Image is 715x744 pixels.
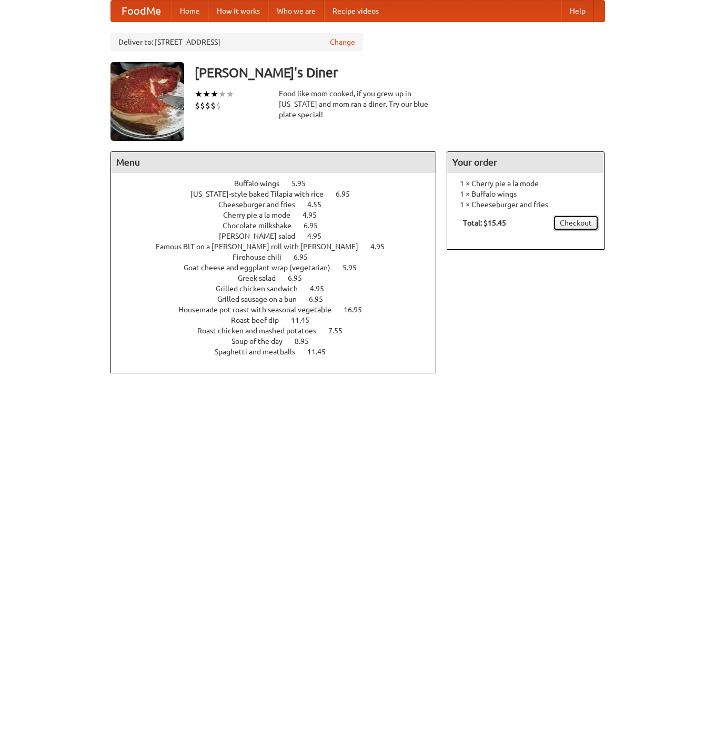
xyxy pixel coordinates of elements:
span: Roast beef dip [231,316,289,324]
span: 4.55 [307,200,332,209]
li: ★ [203,88,210,100]
li: $ [216,100,221,111]
a: Greek salad 6.95 [238,274,321,282]
span: Cheeseburger and fries [218,200,306,209]
li: 1 × Buffalo wings [452,189,599,199]
span: 5.95 [343,263,367,272]
li: ★ [210,88,218,100]
li: 1 × Cherry pie a la mode [452,178,599,189]
li: ★ [195,88,203,100]
span: Famous BLT on a [PERSON_NAME] roll with [PERSON_NAME] [156,242,369,251]
span: 6.95 [304,221,328,230]
span: 11.45 [307,348,336,356]
h3: [PERSON_NAME]'s Diner [195,62,605,83]
a: Home [172,1,208,22]
a: Roast beef dip 11.45 [231,316,329,324]
a: [PERSON_NAME] salad 4.95 [219,232,341,240]
li: $ [205,100,210,111]
a: Chocolate milkshake 6.95 [223,221,337,230]
span: 6.95 [309,295,334,303]
span: 16.95 [344,305,372,314]
span: Soup of the day [231,337,293,345]
a: Goat cheese and eggplant wrap (vegetarian) 5.95 [184,263,376,272]
a: How it works [208,1,268,22]
a: Cheeseburger and fries 4.55 [218,200,341,209]
li: ★ [218,88,226,100]
span: 6.95 [288,274,313,282]
a: Recipe videos [324,1,387,22]
img: angular.jpg [110,62,184,141]
span: Chocolate milkshake [223,221,302,230]
a: Help [561,1,594,22]
span: Cherry pie a la mode [223,211,301,219]
span: Housemade pot roast with seasonal vegetable [178,305,342,314]
a: Grilled chicken sandwich 4.95 [216,284,344,293]
li: $ [210,100,216,111]
a: Grilled sausage on a bun 6.95 [217,295,343,303]
a: Spaghetti and meatballs 11.45 [215,348,345,356]
a: Checkout [553,215,599,231]
a: Soup of the day 8.95 [231,337,328,345]
a: Famous BLT on a [PERSON_NAME] roll with [PERSON_NAME] 4.95 [156,242,404,251]
span: 7.55 [328,327,353,335]
span: 6.95 [336,190,360,198]
a: Cherry pie a la mode 4.95 [223,211,336,219]
a: Roast chicken and mashed potatoes 7.55 [197,327,362,335]
a: [US_STATE]-style baked Tilapia with rice 6.95 [190,190,369,198]
span: 4.95 [307,232,332,240]
span: [PERSON_NAME] salad [219,232,306,240]
a: Housemade pot roast with seasonal vegetable 16.95 [178,305,381,314]
span: Spaghetti and meatballs [215,348,306,356]
a: Who we are [268,1,324,22]
span: 5.95 [291,179,316,188]
b: Total: $15.45 [463,219,506,227]
span: [US_STATE]-style baked Tilapia with rice [190,190,334,198]
span: Grilled sausage on a bun [217,295,307,303]
span: Roast chicken and mashed potatoes [197,327,327,335]
a: Firehouse chili 6.95 [233,253,327,261]
li: ★ [226,88,234,100]
span: 4.95 [370,242,395,251]
h4: Menu [111,152,436,173]
li: $ [200,100,205,111]
span: 4.95 [310,284,335,293]
li: 1 × Cheeseburger and fries [452,199,599,210]
a: Buffalo wings 5.95 [234,179,325,188]
div: Deliver to: [STREET_ADDRESS] [110,33,363,52]
span: Buffalo wings [234,179,290,188]
span: Goat cheese and eggplant wrap (vegetarian) [184,263,341,272]
span: Greek salad [238,274,286,282]
span: 11.45 [291,316,320,324]
a: FoodMe [111,1,172,22]
span: 8.95 [295,337,319,345]
a: Change [330,37,355,47]
span: Grilled chicken sandwich [216,284,308,293]
span: 6.95 [294,253,318,261]
div: Food like mom cooked, if you grew up in [US_STATE] and mom ran a diner. Try our blue plate special! [279,88,437,120]
span: Firehouse chili [233,253,292,261]
span: 4.95 [303,211,327,219]
li: $ [195,100,200,111]
h4: Your order [447,152,604,173]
